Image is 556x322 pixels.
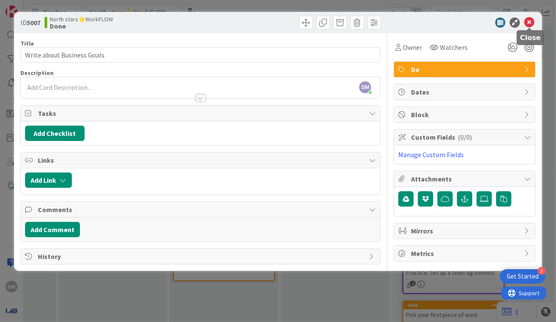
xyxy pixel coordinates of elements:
span: Description [20,69,54,77]
span: Watchers [440,42,468,52]
span: ( 0/0 ) [458,133,472,141]
div: Open Get Started checklist, remaining modules: 3 [500,269,545,284]
span: Support [18,1,39,11]
div: Get Started [507,272,539,281]
label: Title [20,40,34,47]
a: Manage Custom Fields [398,150,464,159]
span: Metrics [411,248,520,259]
span: Custom Fields [411,132,520,142]
input: type card name here... [20,47,381,63]
span: History [38,251,365,262]
span: North stars⭐WorkFLOW [50,16,113,23]
span: ID [20,17,40,28]
button: Add Link [25,172,72,188]
span: Do [411,64,520,75]
h5: Close [520,34,541,42]
span: Comments [38,204,365,215]
span: Tasks [38,108,365,118]
span: Mirrors [411,226,520,236]
button: Add Comment [25,222,80,237]
b: Done [50,23,113,29]
span: Dates [411,87,520,97]
div: 3 [538,267,545,275]
span: Links [38,155,365,165]
span: SM [359,81,371,93]
span: Attachments [411,174,520,184]
span: Owner [403,42,422,52]
span: Block [411,109,520,120]
b: 5007 [27,18,40,27]
button: Add Checklist [25,126,85,141]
